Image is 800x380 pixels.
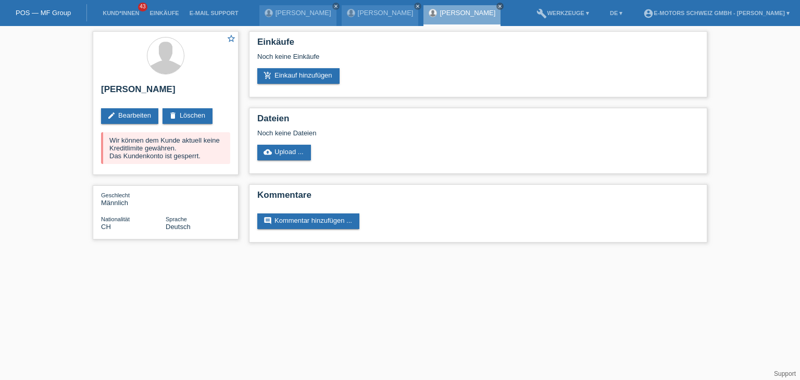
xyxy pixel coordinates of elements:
a: [PERSON_NAME] [358,9,414,17]
a: close [332,3,340,10]
a: close [496,3,504,10]
a: account_circleE-Motors Schweiz GmbH - [PERSON_NAME] ▾ [638,10,795,16]
h2: Dateien [257,113,699,129]
span: Geschlecht [101,192,130,198]
span: Deutsch [166,223,191,231]
div: Männlich [101,191,166,207]
h2: Einkäufe [257,37,699,53]
a: editBearbeiten [101,108,158,124]
h2: [PERSON_NAME] [101,84,230,100]
div: Noch keine Einkäufe [257,53,699,68]
a: close [414,3,421,10]
a: buildWerkzeuge ▾ [531,10,594,16]
a: E-Mail Support [184,10,244,16]
a: POS — MF Group [16,9,71,17]
i: comment [264,217,272,225]
a: Kund*innen [97,10,144,16]
a: star_border [227,34,236,45]
i: close [415,4,420,9]
span: Sprache [166,216,187,222]
i: edit [107,111,116,120]
a: deleteLöschen [162,108,213,124]
a: [PERSON_NAME] [276,9,331,17]
div: Noch keine Dateien [257,129,576,137]
a: cloud_uploadUpload ... [257,145,311,160]
a: [PERSON_NAME] [440,9,495,17]
a: add_shopping_cartEinkauf hinzufügen [257,68,340,84]
h2: Kommentare [257,190,699,206]
i: build [536,8,547,19]
i: star_border [227,34,236,43]
i: account_circle [643,8,654,19]
span: Nationalität [101,216,130,222]
span: 43 [138,3,147,11]
div: Wir können dem Kunde aktuell keine Kreditlimite gewähren. Das Kundenkonto ist gesperrt. [101,132,230,164]
a: commentKommentar hinzufügen ... [257,213,359,229]
a: DE ▾ [605,10,628,16]
i: add_shopping_cart [264,71,272,80]
span: Schweiz [101,223,111,231]
i: cloud_upload [264,148,272,156]
i: close [497,4,503,9]
a: Support [774,370,796,377]
a: Einkäufe [144,10,184,16]
i: close [333,4,339,9]
i: delete [169,111,177,120]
